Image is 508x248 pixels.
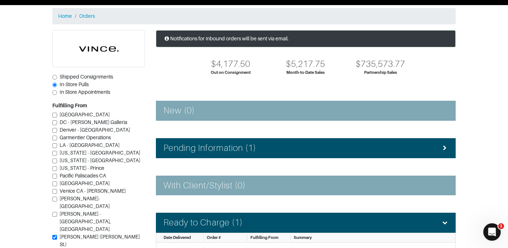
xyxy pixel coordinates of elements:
[60,142,120,148] span: LA - [GEOGRAPHIC_DATA]
[52,151,57,156] input: [US_STATE] - [GEOGRAPHIC_DATA]
[60,165,104,171] span: [US_STATE] - Prince
[52,174,57,179] input: Pacific Paliscades CA
[60,157,140,163] span: [US_STATE] - [GEOGRAPHIC_DATA]
[60,180,110,186] span: [GEOGRAPHIC_DATA]
[52,120,57,125] input: DC - [PERSON_NAME] Galleria
[52,136,57,140] input: Garmentier Operations
[164,235,191,240] span: Date Delivered
[60,119,127,125] span: DC - [PERSON_NAME] Galleria
[60,234,140,247] span: [PERSON_NAME] ([PERSON_NAME] St.)
[52,113,57,117] input: [GEOGRAPHIC_DATA]
[60,81,89,87] span: In-Store Pulls
[52,102,87,109] label: Fulfilling From
[52,197,57,201] input: [PERSON_NAME]-[GEOGRAPHIC_DATA]
[294,235,312,240] span: Summary
[60,127,130,133] span: Denver - [GEOGRAPHIC_DATA]
[164,180,246,191] h4: With Client/Stylist (0)
[164,217,243,228] h4: Ready to Charge (1)
[60,188,126,194] span: Venice CA - [PERSON_NAME]
[211,59,250,69] div: $4,177.50
[52,212,57,217] input: [PERSON_NAME] - [GEOGRAPHIC_DATA], [GEOGRAPHIC_DATA]
[60,74,113,80] span: Shipped Consignments
[79,13,95,19] a: Orders
[211,69,251,76] div: Out on Consignment
[52,143,57,148] input: LA - [GEOGRAPHIC_DATA]
[52,166,57,171] input: [US_STATE] - Prince
[483,223,501,241] iframe: Intercom live chat
[60,135,111,140] span: Garmentier Operations
[498,223,504,229] span: 1
[58,13,72,19] a: Home
[364,69,397,76] div: Partnership Sales
[60,89,110,95] span: In Store Appointments
[356,59,406,69] div: $735,573.77
[52,128,57,133] input: Denver - [GEOGRAPHIC_DATA]
[286,59,325,69] div: $5,217.75
[164,143,256,153] h4: Pending Information (1)
[60,196,110,209] span: [PERSON_NAME]-[GEOGRAPHIC_DATA]
[52,8,456,24] nav: breadcrumb
[52,159,57,163] input: [US_STATE] - [GEOGRAPHIC_DATA]
[52,181,57,186] input: [GEOGRAPHIC_DATA]
[52,75,57,80] input: Shipped Consignments
[207,235,221,240] span: Order #
[52,90,57,95] input: In Store Appointments
[60,150,140,156] span: [US_STATE] - [GEOGRAPHIC_DATA]
[250,235,278,240] span: Fulfilling From
[52,83,57,87] input: In-Store Pulls
[52,189,57,194] input: Venice CA - [PERSON_NAME]
[53,31,145,67] img: cyAkLTq7csKWtL9WARqkkVaF.png
[60,173,106,179] span: Pacific Paliscades CA
[286,69,325,76] div: Month-to-Date Sales
[156,30,456,47] div: Notifications for inbound orders will be sent via email.
[60,112,110,117] span: [GEOGRAPHIC_DATA]
[60,211,111,232] span: [PERSON_NAME] - [GEOGRAPHIC_DATA], [GEOGRAPHIC_DATA]
[52,235,57,240] input: [PERSON_NAME] ([PERSON_NAME] St.)
[164,105,195,116] h4: New (0)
